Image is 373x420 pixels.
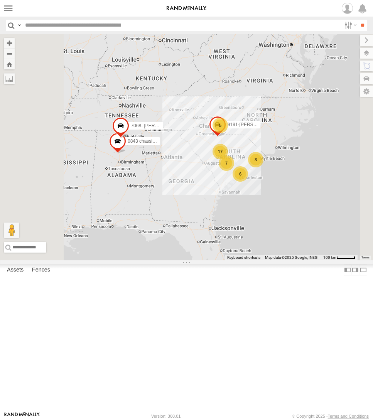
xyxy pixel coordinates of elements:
[131,123,182,128] span: 7068- [PERSON_NAME]
[360,86,373,97] label: Map Settings
[219,155,234,171] div: 7
[292,414,369,418] div: © Copyright 2025 -
[361,256,370,259] a: Terms (opens in new tab)
[4,412,40,420] a: Visit our Website
[265,255,319,260] span: Map data ©2025 Google, INEGI
[151,414,181,418] div: Version: 308.01
[16,20,22,31] label: Search Query
[127,138,163,144] span: 0843 chassis 843
[3,265,27,275] label: Assets
[4,73,15,84] label: Measure
[328,414,369,418] a: Terms and Conditions
[4,38,15,48] button: Zoom in
[323,255,336,260] span: 100 km
[167,6,207,11] img: rand-logo.svg
[233,166,248,182] div: 6
[344,264,351,275] label: Dock Summary Table to the Left
[4,59,15,69] button: Zoom Home
[248,152,263,167] div: 3
[227,255,260,260] button: Keyboard shortcuts
[341,20,358,31] label: Search Filter Options
[28,265,54,275] label: Fences
[213,144,228,159] div: 17
[213,118,228,133] div: 5
[4,48,15,59] button: Zoom out
[321,255,358,260] button: Map Scale: 100 km per 45 pixels
[4,223,19,238] button: Drag Pegman onto the map to open Street View
[359,264,367,275] label: Hide Summary Table
[351,264,359,275] label: Dock Summary Table to the Right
